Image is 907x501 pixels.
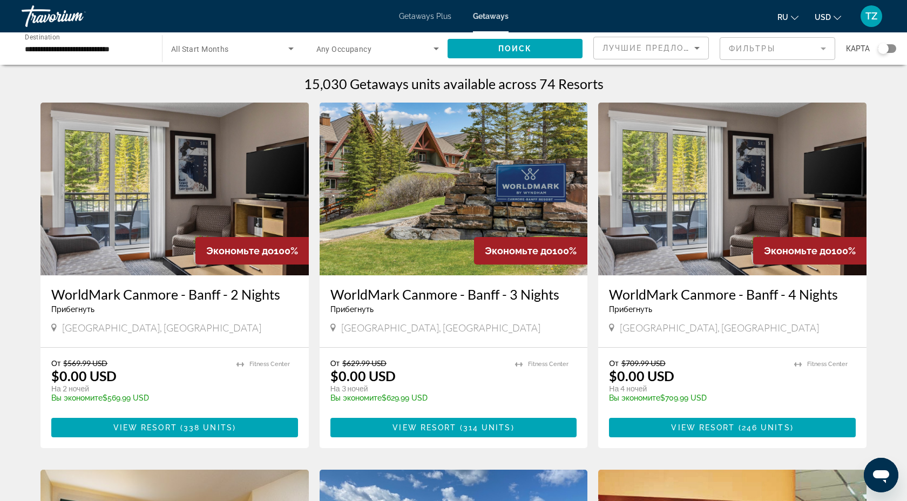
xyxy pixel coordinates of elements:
span: От [51,358,60,368]
span: View Resort [113,423,177,432]
div: 100% [474,237,587,265]
p: $709.99 USD [609,394,783,402]
span: [GEOGRAPHIC_DATA], [GEOGRAPHIC_DATA] [620,322,819,334]
span: От [609,358,618,368]
span: Вы экономите [609,394,660,402]
a: Getaways [473,12,509,21]
button: View Resort(246 units) [609,418,856,437]
p: $569.99 USD [51,394,226,402]
button: Change currency [815,9,841,25]
span: Экономьте до [485,245,552,256]
span: Destination [25,33,60,40]
p: На 4 ночей [609,384,783,394]
p: $0.00 USD [330,368,396,384]
a: Travorium [22,2,130,30]
p: На 3 ночей [330,384,505,394]
img: A408E01X.jpg [320,103,588,275]
img: A408I01X.jpg [598,103,867,275]
span: View Resort [392,423,456,432]
a: WorldMark Canmore - Banff - 2 Nights [51,286,298,302]
span: Fitness Center [807,361,848,368]
div: 100% [195,237,309,265]
span: Вы экономите [51,394,103,402]
span: Экономьте до [206,245,274,256]
span: $629.99 USD [342,358,387,368]
a: WorldMark Canmore - Banff - 4 Nights [609,286,856,302]
span: 246 units [742,423,790,432]
span: View Resort [671,423,735,432]
p: $629.99 USD [330,394,505,402]
button: Поиск [448,39,583,58]
span: 314 units [463,423,511,432]
button: User Menu [857,5,885,28]
span: Fitness Center [528,361,568,368]
span: TZ [865,11,877,22]
span: Прибегнуть [51,305,94,314]
p: На 2 ночей [51,384,226,394]
div: 100% [753,237,867,265]
span: Вы экономите [330,394,382,402]
span: карта [846,41,870,56]
span: ru [777,13,788,22]
p: $0.00 USD [609,368,674,384]
span: ( ) [456,423,514,432]
iframe: Кнопка запуска окна обмена сообщениями [864,458,898,492]
a: Getaways Plus [399,12,451,21]
a: WorldMark Canmore - Banff - 3 Nights [330,286,577,302]
button: Filter [720,37,835,60]
span: All Start Months [171,45,229,53]
span: [GEOGRAPHIC_DATA], [GEOGRAPHIC_DATA] [341,322,540,334]
span: 338 units [184,423,233,432]
img: A408I01X.jpg [40,103,309,275]
mat-select: Sort by [603,42,700,55]
span: $709.99 USD [621,358,666,368]
span: ( ) [735,423,794,432]
span: Экономьте до [764,245,831,256]
span: Прибегнуть [609,305,652,314]
button: View Resort(314 units) [330,418,577,437]
span: USD [815,13,831,22]
button: View Resort(338 units) [51,418,298,437]
span: Fitness Center [249,361,290,368]
span: [GEOGRAPHIC_DATA], [GEOGRAPHIC_DATA] [62,322,261,334]
span: От [330,358,340,368]
button: Change language [777,9,798,25]
h1: 15,030 Getaways units available across 74 Resorts [304,76,604,92]
span: ( ) [177,423,236,432]
span: Лучшие предложения [603,44,718,52]
span: Поиск [498,44,532,53]
span: Any Occupancy [316,45,372,53]
span: $569.99 USD [63,358,107,368]
p: $0.00 USD [51,368,117,384]
span: Прибегнуть [330,305,374,314]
